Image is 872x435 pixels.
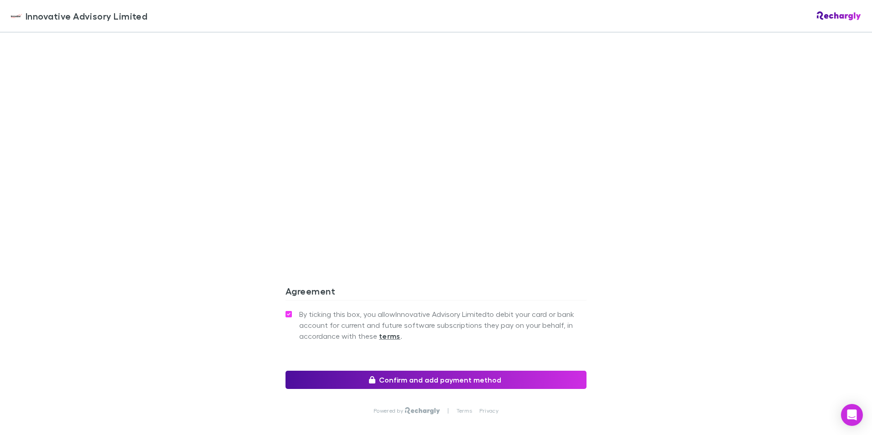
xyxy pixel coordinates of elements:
img: Rechargly Logo [405,407,440,414]
iframe: Secure address input frame [284,33,588,243]
p: Powered by [374,407,405,414]
h3: Agreement [285,285,587,300]
strong: terms [379,331,400,341]
a: Privacy [479,407,498,414]
div: Open Intercom Messenger [841,404,863,426]
img: Rechargly Logo [817,11,861,21]
span: Innovative Advisory Limited [26,9,147,23]
img: Innovative Advisory Limited's Logo [11,10,22,21]
a: Terms [457,407,472,414]
p: | [447,407,449,414]
span: By ticking this box, you allow Innovative Advisory Limited to debit your card or bank account for... [299,309,587,342]
button: Confirm and add payment method [285,371,587,389]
